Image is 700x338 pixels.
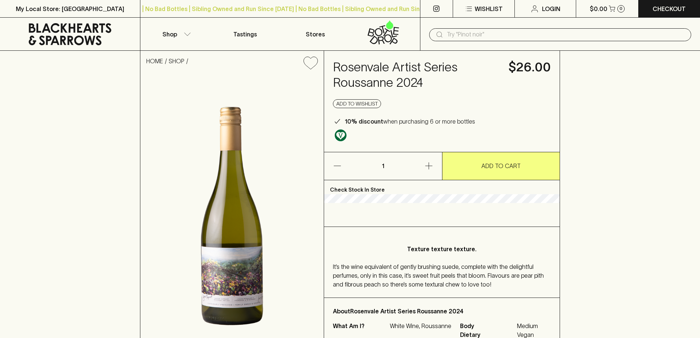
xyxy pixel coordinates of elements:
img: Vegan [335,129,347,141]
a: SHOP [169,58,184,64]
p: Check Stock In Store [324,180,560,194]
button: Add to wishlist [333,99,381,108]
button: Add to wishlist [301,54,321,72]
p: 0 [620,7,622,11]
p: Stores [306,30,325,39]
p: when purchasing 6 or more bottles [345,117,475,126]
span: It’s the wine equivalent of gently brushing suede, complete with the delightful perfumes, only in... [333,263,544,288]
p: Shop [162,30,177,39]
button: Shop [140,18,210,50]
p: Checkout [653,4,686,13]
span: Medium [517,321,538,330]
span: Body [460,321,515,330]
h4: Rosenvale Artist Series Roussanne 2024 [333,60,500,90]
a: HOME [146,58,163,64]
p: Texture texture texture. [348,245,536,253]
h4: $26.00 [509,60,551,75]
p: 1 [374,152,392,180]
p: Tastings [233,30,257,39]
p: What Am I? [333,321,388,330]
b: 10% discount [345,118,383,125]
p: Wishlist [475,4,503,13]
a: Stores [280,18,350,50]
p: ADD TO CART [481,161,521,170]
a: Made without the use of any animal products. [333,128,348,143]
a: Tastings [210,18,280,50]
p: $0.00 [590,4,607,13]
input: Try "Pinot noir" [447,29,685,40]
p: White Wine, Roussanne [390,321,451,330]
p: About Rosenvale Artist Series Roussanne 2024 [333,307,551,316]
p: Login [542,4,560,13]
p: My Local Store: [GEOGRAPHIC_DATA] [16,4,124,13]
button: ADD TO CART [442,152,560,180]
